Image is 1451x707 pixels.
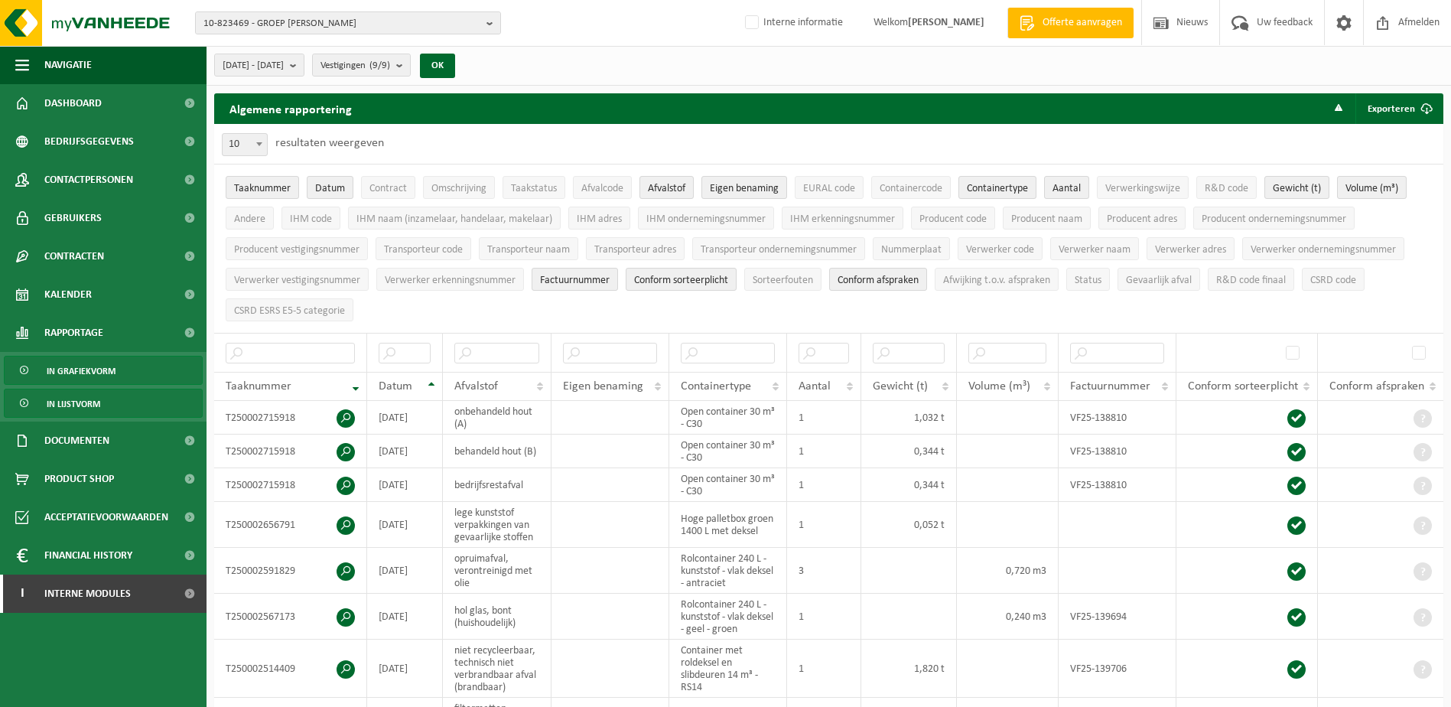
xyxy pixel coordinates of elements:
span: IHM code [290,213,332,225]
td: [DATE] [367,640,443,698]
span: Afvalcode [581,183,623,194]
h2: Algemene rapportering [214,93,367,124]
span: Bedrijfsgegevens [44,122,134,161]
td: 0,052 t [861,502,957,548]
td: VF25-138810 [1059,401,1176,435]
td: behandeld hout (B) [443,435,551,468]
td: T250002591829 [214,548,367,594]
button: Verwerker erkenningsnummerVerwerker erkenningsnummer: Activate to sort [376,268,524,291]
span: Verwerkingswijze [1105,183,1180,194]
span: Transporteur code [384,244,463,256]
span: Datum [315,183,345,194]
span: CSRD code [1310,275,1356,286]
td: 1 [787,502,861,548]
span: Volume (m³) [1345,183,1398,194]
button: IHM ondernemingsnummerIHM ondernemingsnummer: Activate to sort [638,207,774,230]
button: AantalAantal: Activate to sort [1044,176,1089,199]
button: CSRD ESRS E5-5 categorieCSRD ESRS E5-5 categorie: Activate to sort [226,298,353,321]
button: Producent adresProducent adres: Activate to sort [1098,207,1186,230]
button: Producent ondernemingsnummerProducent ondernemingsnummer: Activate to sort [1193,207,1355,230]
button: Transporteur codeTransporteur code: Activate to sort [376,237,471,260]
span: Containertype [681,380,751,393]
span: Datum [379,380,412,393]
button: Verwerker naamVerwerker naam: Activate to sort [1050,237,1139,260]
button: Verwerker adresVerwerker adres: Activate to sort [1147,237,1235,260]
button: Conform sorteerplicht : Activate to sort [626,268,737,291]
span: I [15,575,29,613]
button: Producent naamProducent naam: Activate to sort [1003,207,1091,230]
span: Conform sorteerplicht [1188,380,1298,393]
span: Financial History [44,536,132,575]
button: Transporteur naamTransporteur naam: Activate to sort [479,237,578,260]
td: T250002715918 [214,435,367,468]
span: Gebruikers [44,199,102,237]
span: Aantal [799,380,831,393]
button: Volume (m³)Volume (m³): Activate to sort [1337,176,1407,199]
span: Verwerker naam [1059,244,1131,256]
span: 10 [222,133,268,156]
td: T250002567173 [214,594,367,640]
span: Afvalstof [454,380,498,393]
span: Eigen benaming [710,183,779,194]
td: onbehandeld hout (A) [443,401,551,435]
button: OK [420,54,455,78]
span: In grafiekvorm [47,357,115,386]
td: 1 [787,468,861,502]
button: Producent codeProducent code: Activate to sort [911,207,995,230]
span: 10 [223,134,267,155]
button: AfvalcodeAfvalcode: Activate to sort [573,176,632,199]
button: VerwerkingswijzeVerwerkingswijze: Activate to sort [1097,176,1189,199]
td: bedrijfsrestafval [443,468,551,502]
button: IHM naam (inzamelaar, handelaar, makelaar)IHM naam (inzamelaar, handelaar, makelaar): Activate to... [348,207,561,230]
button: Exporteren [1355,93,1442,124]
button: FactuurnummerFactuurnummer: Activate to sort [532,268,618,291]
span: Verwerker erkenningsnummer [385,275,516,286]
td: T250002715918 [214,468,367,502]
button: ContainercodeContainercode: Activate to sort [871,176,951,199]
td: Hoge palletbox groen 1400 L met deksel [669,502,787,548]
span: Andere [234,213,265,225]
button: Vestigingen(9/9) [312,54,411,77]
td: Open container 30 m³ - C30 [669,435,787,468]
td: [DATE] [367,502,443,548]
span: Omschrijving [431,183,486,194]
span: Producent naam [1011,213,1082,225]
td: 0,720 m3 [957,548,1059,594]
td: 1 [787,435,861,468]
span: Contracten [44,237,104,275]
span: Taaknummer [234,183,291,194]
button: TaaknummerTaaknummer: Activate to remove sorting [226,176,299,199]
button: AndereAndere: Activate to sort [226,207,274,230]
span: Eigen benaming [563,380,643,393]
td: niet recycleerbaar, technisch niet verbrandbaar afval (brandbaar) [443,640,551,698]
td: VF25-138810 [1059,435,1176,468]
span: Factuurnummer [1070,380,1150,393]
td: VF25-139694 [1059,594,1176,640]
a: In lijstvorm [4,389,203,418]
button: NummerplaatNummerplaat: Activate to sort [873,237,950,260]
td: 1 [787,640,861,698]
td: T250002715918 [214,401,367,435]
span: Producent code [919,213,987,225]
span: IHM naam (inzamelaar, handelaar, makelaar) [356,213,552,225]
span: EURAL code [803,183,855,194]
span: Verwerker code [966,244,1034,256]
span: Volume (m³) [968,380,1030,393]
span: Acceptatievoorwaarden [44,498,168,536]
button: TaakstatusTaakstatus: Activate to sort [503,176,565,199]
strong: [PERSON_NAME] [908,17,984,28]
span: Producent ondernemingsnummer [1202,213,1346,225]
button: Afwijking t.o.v. afsprakenAfwijking t.o.v. afspraken: Activate to sort [935,268,1059,291]
span: Afwijking t.o.v. afspraken [943,275,1050,286]
a: In grafiekvorm [4,356,203,385]
span: Offerte aanvragen [1039,15,1126,31]
td: hol glas, bont (huishoudelijk) [443,594,551,640]
span: Gewicht (t) [1273,183,1321,194]
td: 1,032 t [861,401,957,435]
button: Verwerker codeVerwerker code: Activate to sort [958,237,1043,260]
button: Eigen benamingEigen benaming: Activate to sort [701,176,787,199]
td: [DATE] [367,468,443,502]
span: Interne modules [44,575,131,613]
span: Dashboard [44,84,102,122]
td: Rolcontainer 240 L - kunststof - vlak deksel - geel - groen [669,594,787,640]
